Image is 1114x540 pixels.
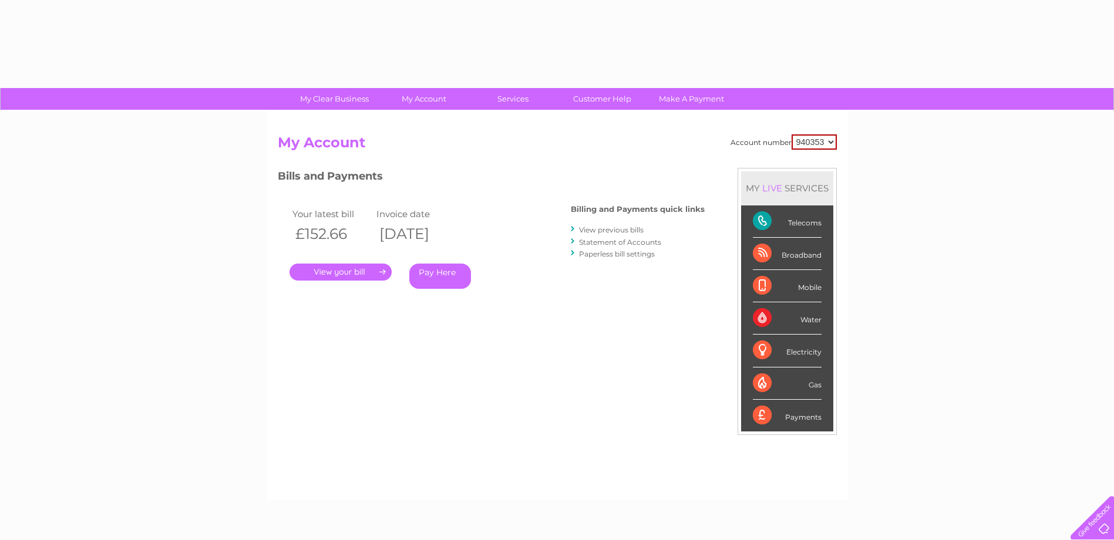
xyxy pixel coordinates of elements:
a: Make A Payment [643,88,740,110]
h3: Bills and Payments [278,168,705,188]
div: Mobile [753,270,822,302]
div: Telecoms [753,205,822,238]
td: Invoice date [373,206,458,222]
div: Broadband [753,238,822,270]
a: Paperless bill settings [579,249,655,258]
a: Statement of Accounts [579,238,661,247]
th: £152.66 [290,222,374,246]
h4: Billing and Payments quick links [571,205,705,214]
a: Services [465,88,561,110]
div: MY SERVICES [741,171,833,205]
td: Your latest bill [290,206,374,222]
a: My Account [375,88,472,110]
a: Customer Help [554,88,651,110]
a: . [290,264,392,281]
a: My Clear Business [286,88,383,110]
div: Water [753,302,822,335]
div: Gas [753,367,822,400]
div: Electricity [753,335,822,367]
div: LIVE [760,183,785,194]
a: Pay Here [409,264,471,289]
th: [DATE] [373,222,458,246]
a: View previous bills [579,225,644,234]
h2: My Account [278,134,837,157]
div: Account number [731,134,837,150]
div: Payments [753,400,822,431]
